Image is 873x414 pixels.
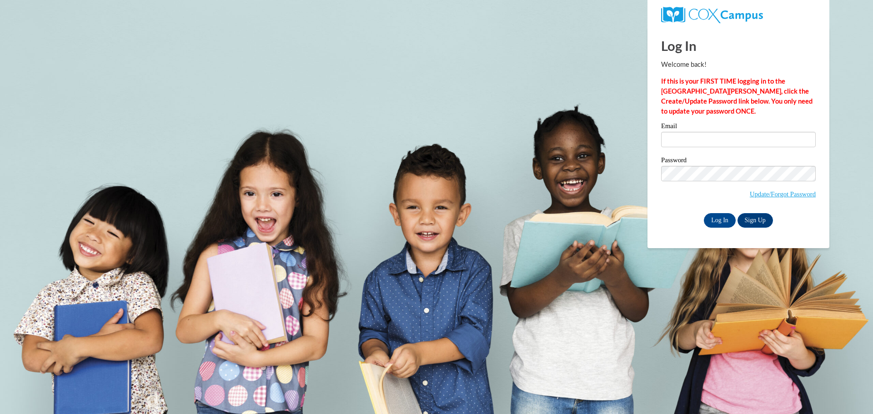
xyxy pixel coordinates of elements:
p: Welcome back! [661,60,816,70]
a: COX Campus [661,7,816,23]
label: Password [661,157,816,166]
a: Sign Up [738,213,773,228]
h1: Log In [661,36,816,55]
input: Log In [704,213,736,228]
label: Email [661,123,816,132]
img: COX Campus [661,7,763,23]
a: Update/Forgot Password [750,190,816,198]
strong: If this is your FIRST TIME logging in to the [GEOGRAPHIC_DATA][PERSON_NAME], click the Create/Upd... [661,77,813,115]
